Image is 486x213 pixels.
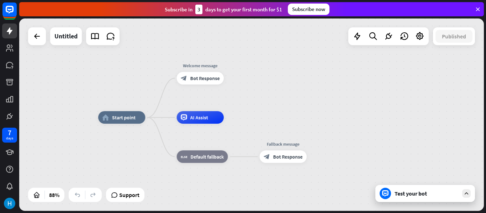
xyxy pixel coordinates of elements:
i: block_bot_response [181,75,187,81]
span: Bot Response [273,154,303,160]
span: Default fallback [190,154,224,160]
div: Welcome message [172,63,228,69]
div: Fallback message [255,141,311,147]
i: block_fallback [181,154,187,160]
div: Subscribe now [288,4,329,15]
div: 3 [195,5,202,14]
button: Open LiveChat chat widget [6,3,27,24]
div: 7 [8,129,11,136]
span: Start point [112,114,136,121]
div: Untitled [54,27,78,45]
span: Support [119,189,139,201]
div: 88% [47,189,62,201]
span: Bot Response [190,75,220,81]
a: 7 days [2,128,17,143]
button: Published [435,30,472,43]
div: days [6,136,13,141]
div: Test your bot [395,190,459,197]
div: Subscribe in days to get your first month for $1 [165,5,282,14]
i: block_bot_response [264,154,270,160]
i: home_2 [102,114,109,121]
span: AI Assist [190,114,208,121]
